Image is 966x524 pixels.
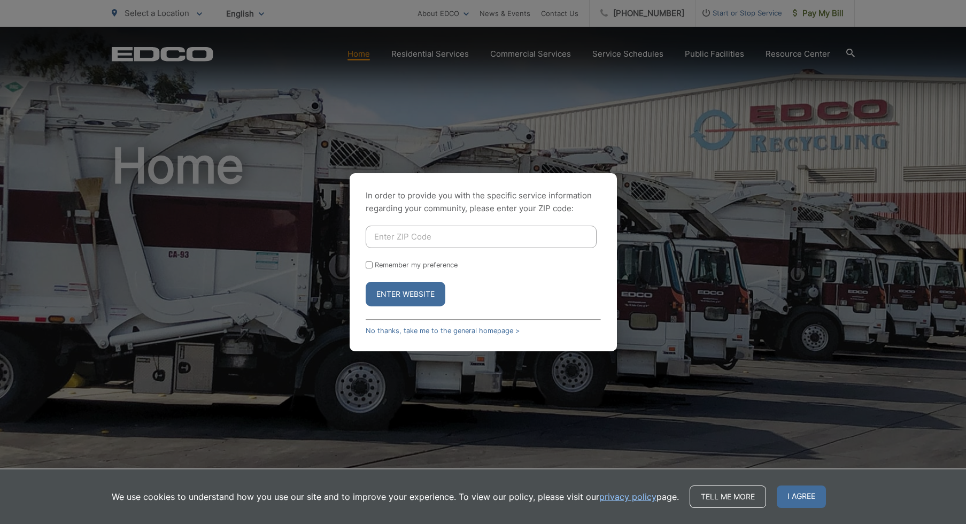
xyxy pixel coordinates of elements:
button: Enter Website [366,282,445,306]
a: Tell me more [690,486,766,508]
a: No thanks, take me to the general homepage > [366,327,520,335]
input: Enter ZIP Code [366,226,597,248]
a: privacy policy [599,490,656,503]
p: We use cookies to understand how you use our site and to improve your experience. To view our pol... [112,490,679,503]
p: In order to provide you with the specific service information regarding your community, please en... [366,189,601,215]
label: Remember my preference [375,261,458,269]
span: I agree [777,486,826,508]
